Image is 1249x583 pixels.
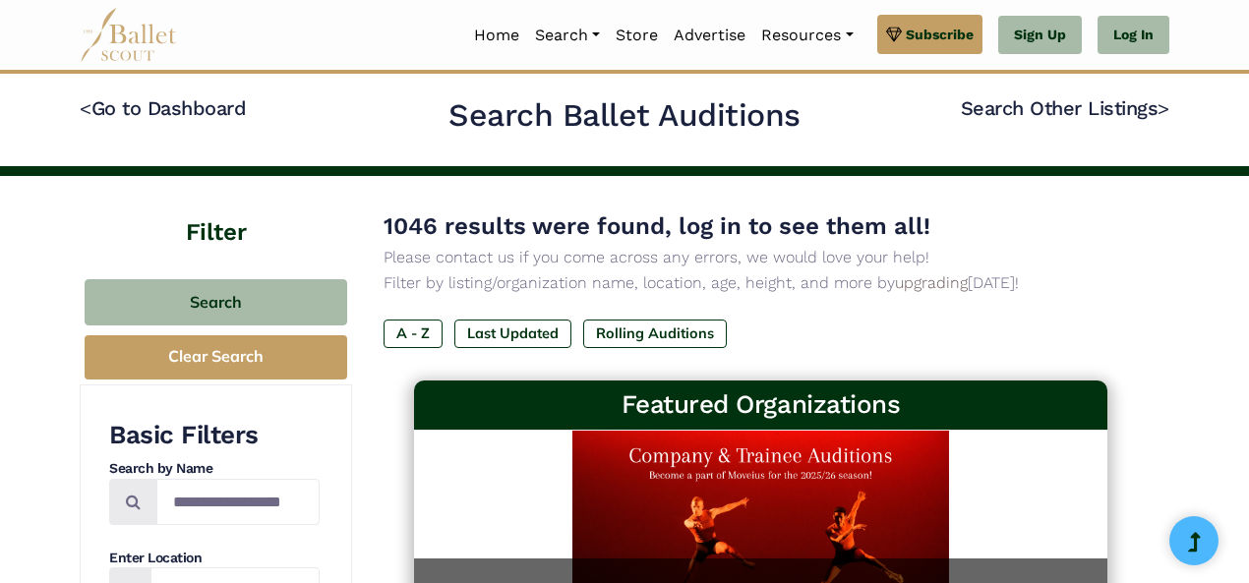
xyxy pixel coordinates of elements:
[384,212,930,240] span: 1046 results were found, log in to see them all!
[384,320,443,347] label: A - Z
[753,15,861,56] a: Resources
[384,270,1138,296] p: Filter by listing/organization name, location, age, height, and more by [DATE]!
[1158,95,1169,120] code: >
[384,245,1138,270] p: Please contact us if you come across any errors, we would love your help!
[85,279,347,325] button: Search
[608,15,666,56] a: Store
[109,459,320,479] h4: Search by Name
[906,24,974,45] span: Subscribe
[583,320,727,347] label: Rolling Auditions
[109,549,320,568] h4: Enter Location
[666,15,753,56] a: Advertise
[961,96,1169,120] a: Search Other Listings>
[156,479,320,525] input: Search by names...
[85,335,347,379] button: Clear Search
[886,24,902,45] img: gem.svg
[895,273,968,292] a: upgrading
[1098,16,1169,55] a: Log In
[877,15,982,54] a: Subscribe
[527,15,608,56] a: Search
[998,16,1082,55] a: Sign Up
[466,15,527,56] a: Home
[80,95,91,120] code: <
[80,176,352,250] h4: Filter
[430,388,1093,422] h3: Featured Organizations
[454,320,571,347] label: Last Updated
[80,96,246,120] a: <Go to Dashboard
[448,95,801,137] h2: Search Ballet Auditions
[109,419,320,452] h3: Basic Filters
